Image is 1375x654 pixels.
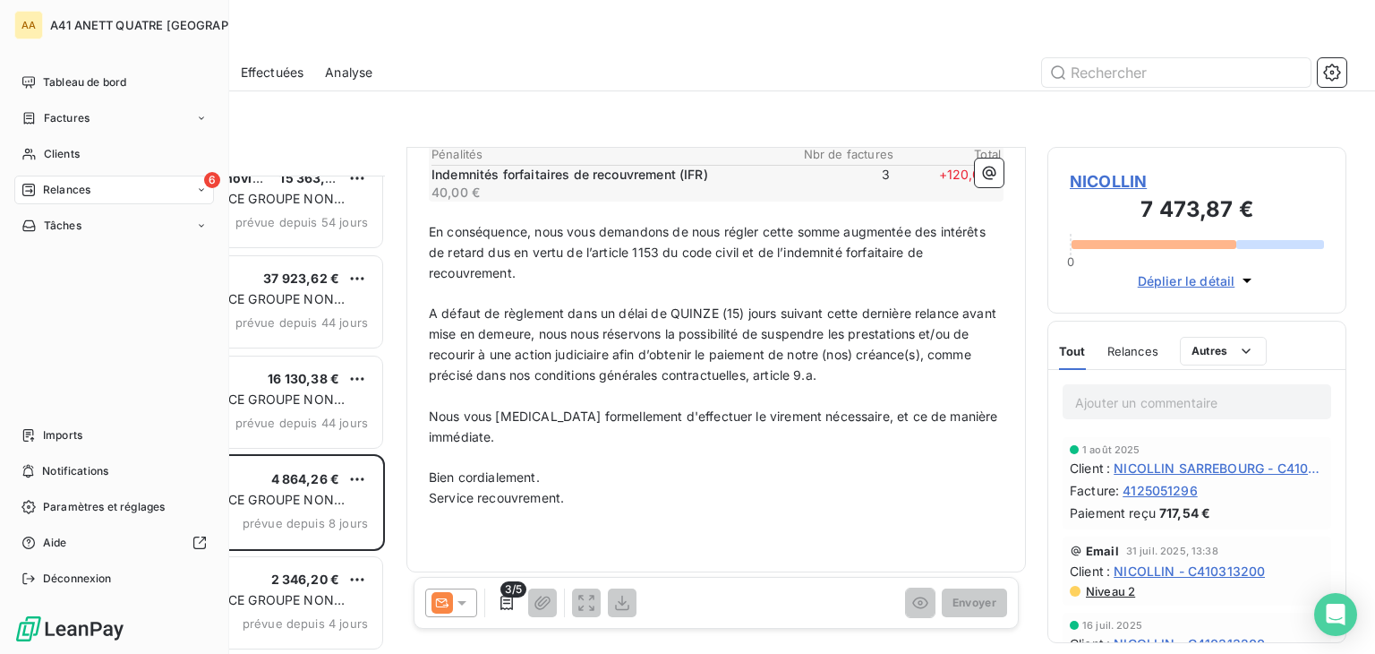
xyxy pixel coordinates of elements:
span: Paiement reçu [1070,503,1156,522]
span: Factures [44,110,90,126]
span: 37 923,62 € [263,271,339,286]
span: 3/5 [500,581,526,598]
img: Logo LeanPay [14,615,125,643]
span: PLAN DE RELANCE GROUPE NON AUTOMATIQUE [128,492,345,525]
span: Paramètres et réglages [43,499,165,515]
a: Tâches [14,211,214,240]
span: Tout [1059,344,1086,358]
span: Service recouvrement. [429,490,564,505]
span: Tâches [44,218,81,234]
span: Bien cordialement. [429,469,540,485]
span: 16 juil. 2025 [1082,620,1142,631]
span: PLAN DE RELANCE GROUPE NON AUTOMATIQUE [128,592,345,625]
span: prévue depuis 4 jours [243,616,368,631]
span: Nbr de factures [786,147,893,161]
span: 0 [1067,254,1074,269]
span: Analyse [325,64,372,82]
span: Nous vous [MEDICAL_DATA] formellement d'effectuer le virement nécessaire, et ce de manière immédi... [429,409,1002,444]
span: prévue depuis 44 jours [235,416,368,430]
span: + 120,00 € [893,166,1001,202]
span: NICOLLIN [1070,169,1324,194]
span: 4125051296 [1123,481,1198,500]
a: Aide [14,529,214,557]
span: Effectuées [241,64,304,82]
span: Niveau 2 [1084,584,1135,598]
a: 6Relances [14,176,214,204]
a: Clients [14,140,214,168]
span: Pénalités [431,147,786,161]
a: Imports [14,421,214,450]
span: prévue depuis 8 jours [243,516,368,530]
span: 16 130,38 € [268,371,339,386]
span: Tableau de bord [43,74,126,90]
span: 31 juil. 2025, 13:38 [1126,546,1218,556]
div: AA [14,11,43,39]
span: 4 864,26 € [271,471,340,486]
span: Client : [1070,634,1110,653]
h3: 7 473,87 € [1070,194,1324,229]
span: Client : [1070,459,1110,478]
input: Rechercher [1042,58,1311,87]
div: grid [86,176,385,654]
span: Clients [44,146,80,162]
div: Open Intercom Messenger [1314,593,1357,636]
span: A défaut de règlement dans un délai de QUINZE (15) jours suivant cette dernière relance avant mis... [429,305,1000,383]
span: Total [893,147,1001,161]
a: Paramètres et réglages [14,493,214,521]
button: Autres [1180,337,1267,366]
span: prévue depuis 44 jours [235,315,368,330]
span: prévue depuis 54 jours [235,215,368,229]
span: PLAN DE RELANCE GROUPE NON AUTOMATIQUE [128,291,345,324]
span: PLAN DE RELANCE GROUPE NON AUTOMATIQUE [128,191,345,224]
span: NICOLLIN - C410313200 [1114,634,1265,653]
span: Notifications [42,463,108,479]
button: Envoyer [942,589,1007,617]
a: Factures [14,104,214,133]
span: 3 [782,166,890,202]
span: Relances [43,182,90,198]
button: Déplier le détail [1132,271,1262,291]
p: 40,00 € [431,184,779,202]
span: NICOLLIN SARREBOURG - C410818000 [1114,459,1324,478]
span: Relances [1107,344,1158,358]
span: A41 ANETT QUATRE [GEOGRAPHIC_DATA] [50,18,289,32]
span: Imports [43,427,82,443]
span: Email [1086,544,1119,558]
span: Déplier le détail [1138,271,1235,290]
span: 6 [204,172,220,188]
span: Aide [43,535,67,551]
span: Facture : [1070,481,1119,500]
p: Indemnités forfaitaires de recouvrement (IFR) [431,166,779,184]
span: Déconnexion [43,571,112,587]
span: 1 août 2025 [1082,444,1140,455]
span: 717,54 € [1159,503,1210,522]
span: 2 346,20 € [271,572,340,587]
span: NICOLLIN - C410313200 [1114,562,1265,581]
span: En conséquence, nous vous demandons de nous régler cette somme augmentée des intérêts de retard d... [429,224,989,280]
span: 15 363,35 € [279,170,354,185]
a: Tableau de bord [14,68,214,97]
span: Client : [1070,562,1110,581]
span: PLAN DE RELANCE GROUPE NON AUTOMATIQUE [128,392,345,425]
